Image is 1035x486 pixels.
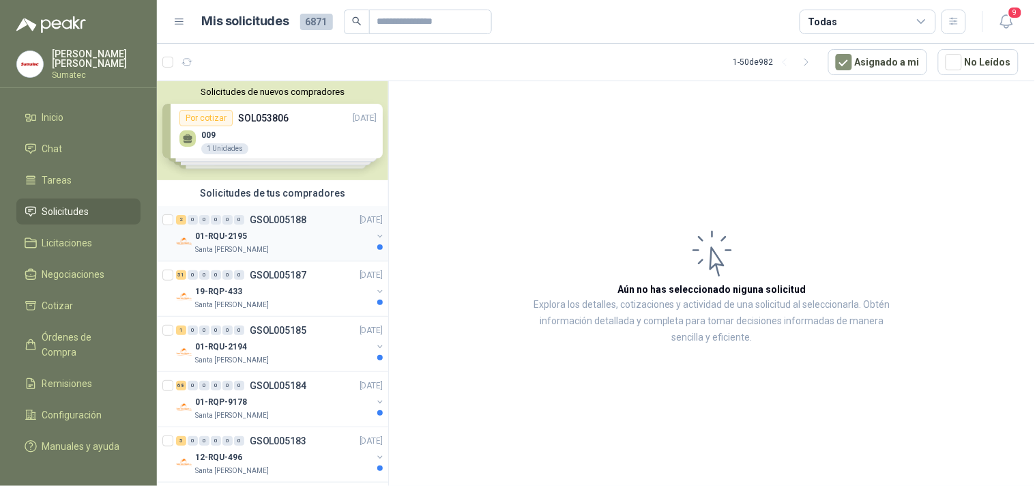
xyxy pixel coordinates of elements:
[42,298,74,313] span: Cotizar
[360,324,383,337] p: [DATE]
[176,455,192,471] img: Company Logo
[828,49,927,75] button: Asignado a mi
[42,330,128,360] span: Órdenes de Compra
[211,436,221,446] div: 0
[195,451,242,464] p: 12-RQU-496
[250,436,306,446] p: GSOL005183
[188,270,198,280] div: 0
[176,344,192,360] img: Company Logo
[234,381,244,390] div: 0
[16,433,141,459] a: Manuales y ayuda
[176,381,186,390] div: 68
[176,212,385,255] a: 2 0 0 0 0 0 GSOL005188[DATE] Company Logo01-RQU-2195Santa [PERSON_NAME]
[360,269,383,282] p: [DATE]
[222,270,233,280] div: 0
[16,136,141,162] a: Chat
[16,293,141,319] a: Cotizar
[176,433,385,476] a: 5 0 0 0 0 0 GSOL005183[DATE] Company Logo12-RQU-496Santa [PERSON_NAME]
[176,436,186,446] div: 5
[195,396,247,409] p: 01-RQP-9178
[16,230,141,256] a: Licitaciones
[157,180,388,206] div: Solicitudes de tus compradores
[17,51,43,77] img: Company Logo
[176,322,385,366] a: 1 0 0 0 0 0 GSOL005185[DATE] Company Logo01-RQU-2194Santa [PERSON_NAME]
[202,12,289,31] h1: Mis solicitudes
[222,436,233,446] div: 0
[176,215,186,225] div: 2
[42,267,105,282] span: Negociaciones
[195,230,247,243] p: 01-RQU-2195
[42,439,120,454] span: Manuales y ayuda
[176,377,385,421] a: 68 0 0 0 0 0 GSOL005184[DATE] Company Logo01-RQP-9178Santa [PERSON_NAME]
[16,16,86,33] img: Logo peakr
[250,215,306,225] p: GSOL005188
[211,381,221,390] div: 0
[188,215,198,225] div: 0
[808,14,837,29] div: Todas
[42,204,89,219] span: Solicitudes
[16,104,141,130] a: Inicio
[176,267,385,311] a: 51 0 0 0 0 0 GSOL005187[DATE] Company Logo19-RQP-433Santa [PERSON_NAME]
[42,110,64,125] span: Inicio
[176,326,186,335] div: 1
[199,215,209,225] div: 0
[16,167,141,193] a: Tareas
[360,435,383,448] p: [DATE]
[222,215,233,225] div: 0
[42,235,93,251] span: Licitaciones
[234,326,244,335] div: 0
[360,380,383,392] p: [DATE]
[300,14,333,30] span: 6871
[42,408,102,423] span: Configuración
[250,326,306,335] p: GSOL005185
[42,173,72,188] span: Tareas
[16,261,141,287] a: Negociaciones
[222,381,233,390] div: 0
[234,215,244,225] div: 0
[16,199,141,225] a: Solicitudes
[360,214,383,227] p: [DATE]
[352,16,362,26] span: search
[42,376,93,391] span: Remisiones
[938,49,1019,75] button: No Leídos
[211,270,221,280] div: 0
[176,233,192,250] img: Company Logo
[199,270,209,280] div: 0
[250,381,306,390] p: GSOL005184
[211,326,221,335] div: 0
[188,381,198,390] div: 0
[618,282,806,297] h3: Aún no has seleccionado niguna solicitud
[199,436,209,446] div: 0
[211,215,221,225] div: 0
[733,51,817,73] div: 1 - 50 de 982
[195,244,269,255] p: Santa [PERSON_NAME]
[195,466,269,476] p: Santa [PERSON_NAME]
[16,402,141,428] a: Configuración
[188,326,198,335] div: 0
[42,141,63,156] span: Chat
[176,289,192,305] img: Company Logo
[52,71,141,79] p: Sumatec
[222,326,233,335] div: 0
[52,49,141,68] p: [PERSON_NAME] [PERSON_NAME]
[195,300,269,311] p: Santa [PERSON_NAME]
[195,285,242,298] p: 19-RQP-433
[250,270,306,280] p: GSOL005187
[157,81,388,180] div: Solicitudes de nuevos compradoresPor cotizarSOL053806[DATE] 0091 UnidadesPor cotizarSOL053432[DAT...
[525,297,899,346] p: Explora los detalles, cotizaciones y actividad de una solicitud al seleccionarla. Obtén informaci...
[176,399,192,416] img: Company Logo
[176,270,186,280] div: 51
[162,87,383,97] button: Solicitudes de nuevos compradores
[195,341,247,354] p: 01-RQU-2194
[195,410,269,421] p: Santa [PERSON_NAME]
[1008,6,1023,19] span: 9
[199,326,209,335] div: 0
[234,436,244,446] div: 0
[16,371,141,397] a: Remisiones
[195,355,269,366] p: Santa [PERSON_NAME]
[188,436,198,446] div: 0
[199,381,209,390] div: 0
[234,270,244,280] div: 0
[994,10,1019,34] button: 9
[16,324,141,365] a: Órdenes de Compra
